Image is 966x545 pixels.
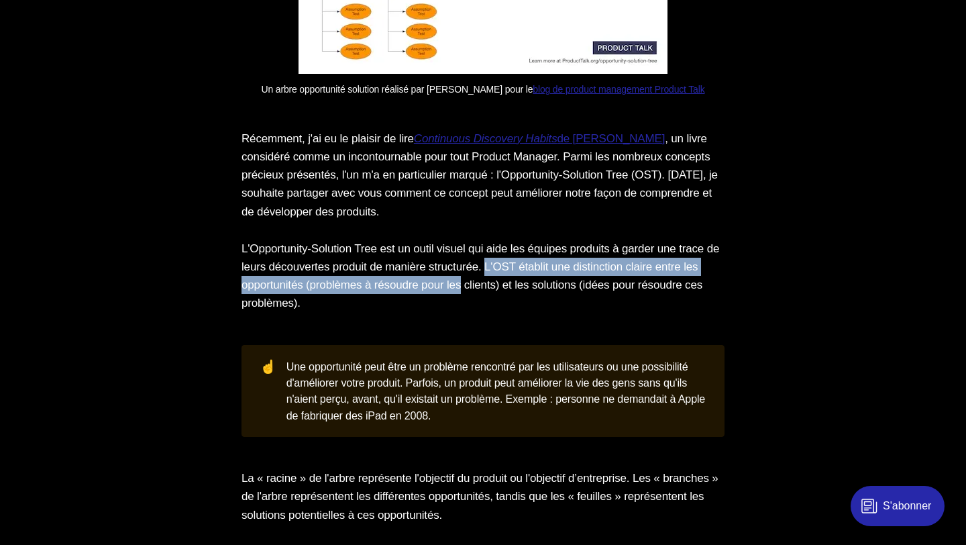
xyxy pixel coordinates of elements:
[260,358,286,424] div: ☝️
[533,84,704,95] a: blog de product management Product Talk
[414,132,557,145] em: Continuous Discovery Habits
[839,479,966,545] iframe: portal-trigger
[241,469,724,524] p: La « racine » de l'arbre représente l'objectif du produit ou l'objectif d’entreprise. Les « branc...
[286,358,706,424] div: Une opportunité peut être un problème rencontré par les utilisateurs ou une possibilité d'amélior...
[241,130,724,221] p: Récemment, j'ai eu le plaisir de lire , un livre considéré comme un incontournable pour tout Prod...
[414,132,665,145] a: Continuous Discovery Habitsde [PERSON_NAME]
[241,240,724,313] p: L'Opportunity-Solution Tree est un outil visuel qui aide les équipes produits à garder une trace ...
[262,84,533,95] span: Un arbre opportunité solution réalisé par [PERSON_NAME] pour le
